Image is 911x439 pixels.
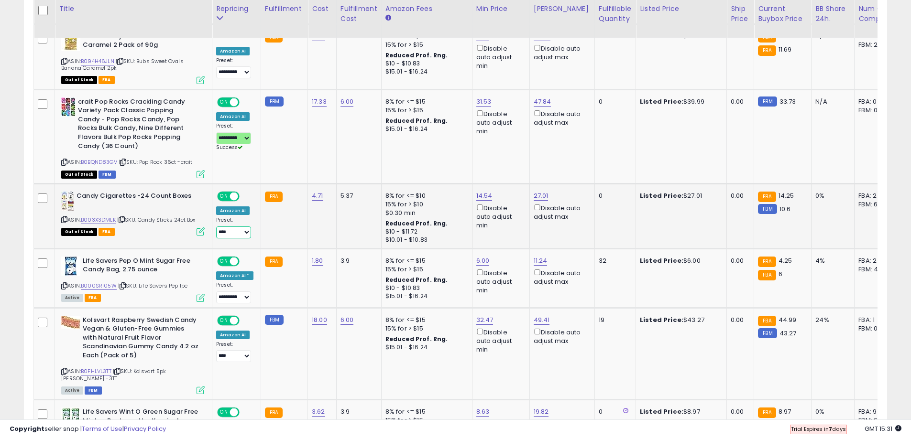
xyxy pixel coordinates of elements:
div: $39.99 [640,97,719,106]
b: Bubs Goody Sweet Ovals Banana Caramel 2 Pack of 90g [83,32,199,52]
small: FBA [758,407,776,418]
span: OFF [238,257,253,265]
small: FBA [758,270,776,280]
a: 27.01 [534,191,549,201]
span: OFF [238,192,253,200]
img: 41APQY6S2DS._SL40_.jpg [61,32,80,51]
div: [PERSON_NAME] [534,4,591,14]
div: ASIN: [61,316,205,394]
a: 6.00 [340,97,354,107]
a: 8.63 [476,407,490,417]
span: ON [218,192,230,200]
span: 44.99 [779,315,797,324]
a: 6.00 [476,256,490,266]
div: FBM: 2 [858,41,890,49]
span: All listings currently available for purchase on Amazon [61,386,83,395]
div: Listed Price [640,4,723,14]
div: Disable auto adjust min [476,108,522,136]
strong: Copyright [10,424,44,433]
img: 41HhIhxt1oL._SL40_.jpg [61,316,80,329]
small: Amazon Fees. [385,14,391,22]
b: Reduced Prof. Rng. [385,335,448,343]
small: FBM [758,328,777,338]
span: | SKU: Life Savers Pep 1pc [118,282,187,289]
div: ASIN: [61,257,205,301]
a: B003X3DMLK [81,216,116,224]
div: $8.97 [640,407,719,416]
a: 1.80 [312,256,323,266]
div: 8% for <= $15 [385,316,465,324]
div: 4% [815,257,847,265]
div: Fulfillment Cost [340,4,377,24]
span: 4.25 [779,256,792,265]
span: 9.49 [779,32,792,41]
div: FBA: 1 [858,316,890,324]
span: | SKU: Kolsvart 5pk [PERSON_NAME] -3TT [61,367,166,382]
span: 14.25 [779,191,794,200]
div: 0.00 [731,257,746,265]
b: Listed Price: [640,97,683,106]
span: | SKU: Bubs Sweet Ovals Banana Caramel 2pk [61,57,184,72]
div: Ship Price [731,4,750,24]
div: 15% for > $15 [385,106,465,115]
div: $43.27 [640,316,719,324]
div: 0% [815,192,847,200]
b: Listed Price: [640,315,683,324]
div: $10 - $10.83 [385,284,465,292]
small: FBA [758,257,776,267]
div: $10 - $11.72 [385,228,465,236]
div: Disable auto adjust min [476,43,522,71]
a: B0BQND83GV [81,158,117,166]
a: 49.41 [534,315,550,325]
span: 2025-10-8 15:31 GMT [865,424,901,433]
div: 0.00 [731,407,746,416]
b: Listed Price: [640,191,683,200]
div: 0 [599,97,628,106]
div: FBA: 9 [858,407,890,416]
div: 15% for > $15 [385,41,465,49]
div: Cost [312,4,332,14]
span: 33.73 [779,97,796,106]
div: ASIN: [61,97,205,177]
div: Preset: [216,217,253,238]
small: FBM [758,204,777,214]
b: crait Pop Rocks Crackling Candy Variety Pack Classic Popping Candy - Pop Rocks Candy, Pop Rocks B... [78,97,194,153]
div: Min Price [476,4,526,14]
span: 43.27 [779,329,797,338]
div: FBM: 0 [858,106,890,115]
div: 8% for <= $15 [385,257,465,265]
div: $15.01 - $16.24 [385,68,465,76]
div: FBA: 2 [858,257,890,265]
div: 19 [599,316,628,324]
div: 24% [815,316,847,324]
div: Current Buybox Price [758,4,807,24]
span: OFF [238,98,253,106]
div: 3.9 [340,257,374,265]
div: $0.30 min [385,209,465,217]
span: | SKU: Candy Sticks 24ct Box [117,216,196,224]
div: 32 [599,257,628,265]
div: Disable auto adjust max [534,43,587,62]
b: Listed Price: [640,256,683,265]
a: 18.00 [312,315,327,325]
a: 19.82 [534,407,549,417]
div: FBA: 0 [858,97,890,106]
div: $15.01 - $16.24 [385,343,465,352]
div: Num of Comp. [858,4,893,24]
div: $27.01 [640,192,719,200]
div: Amazon AI [216,206,250,215]
span: ON [218,408,230,417]
a: B000SRI05W [81,282,117,290]
div: Repricing [216,4,257,14]
div: Amazon AI [216,331,250,339]
b: Reduced Prof. Rng. [385,117,448,125]
div: 3.9 [340,407,374,416]
b: Listed Price: [640,32,683,41]
a: B094H46JLN [81,57,114,65]
span: Trial Expires in days [791,425,846,433]
div: ASIN: [61,32,205,83]
div: 5.37 [340,192,374,200]
div: Disable auto adjust max [534,327,587,345]
div: 0 [599,407,628,416]
span: FBA [99,76,115,84]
